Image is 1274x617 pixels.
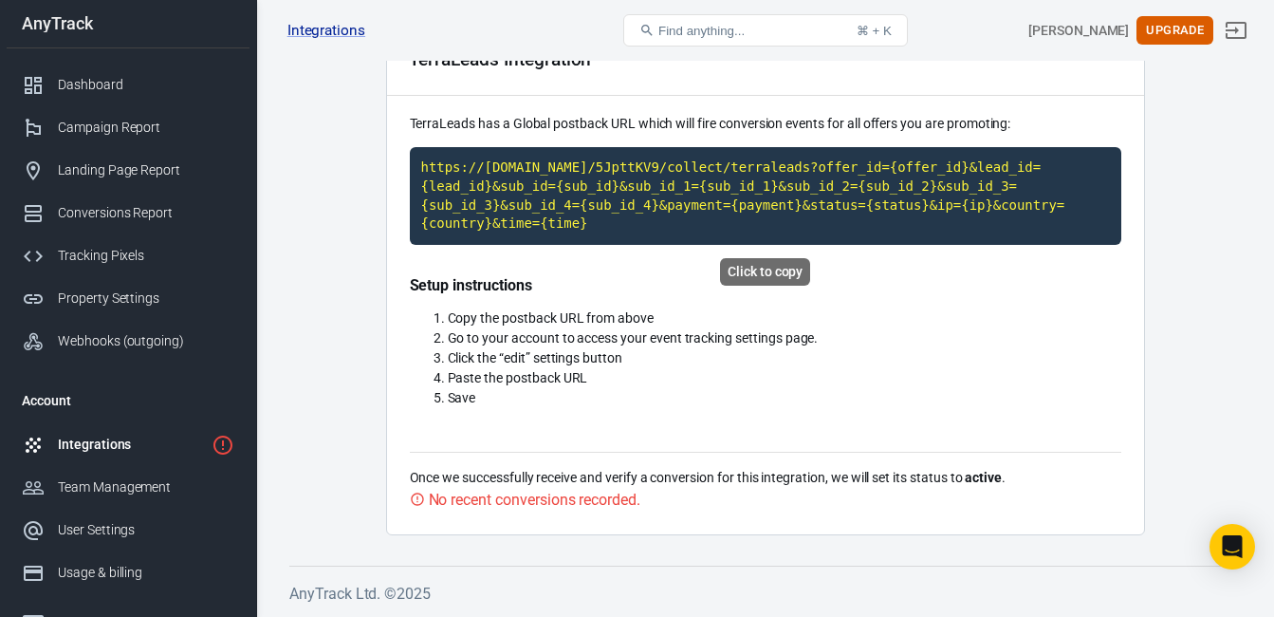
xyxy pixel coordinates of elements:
a: Sign out [1213,8,1259,53]
li: Paste the postback URL [448,368,1121,388]
li: Click the “edit” settings button [448,348,1121,368]
button: Upgrade [1136,16,1213,46]
a: Property Settings [7,277,249,320]
a: Dashboard [7,64,249,106]
li: Copy the postback URL from above [448,308,1121,328]
a: Tracking Pixels [7,234,249,277]
div: Click to copy [720,258,810,286]
div: ⌘ + K [857,24,892,38]
div: User Settings [58,520,234,540]
a: Integrations [7,423,249,466]
p: Once we successfully receive and verify a conversion for this integration, we will set its status... [410,468,1121,488]
p: TerraLeads has a Global postback URL which will fire conversion events for all offers you are pro... [410,114,1121,134]
li: Go to your account to access your event tracking settings page. [448,328,1121,348]
div: No recent conversions recorded. [429,488,640,512]
a: Integrations [287,21,365,41]
li: Account [7,378,249,423]
span: Find anything... [658,24,745,38]
a: User Settings [7,509,249,552]
a: Campaign Report [7,106,249,149]
button: Find anything...⌘ + K [623,14,908,47]
div: Campaign Report [58,118,234,138]
div: TerraLeads Integration [409,49,592,69]
div: Tracking Pixels [58,246,234,266]
li: Save [448,388,1121,408]
div: Dashboard [58,75,234,95]
div: Landing Page Report [58,160,234,180]
div: Conversions Report [58,203,234,223]
div: Property Settings [58,289,234,308]
a: Webhooks (outgoing) [7,320,249,363]
div: Integrations [58,435,204,455]
a: Team Management [7,466,249,509]
a: Landing Page Report [7,149,249,192]
code: Click to copy [410,147,1121,244]
svg: 1 networks not verified yet [212,434,234,457]
div: Open Intercom Messenger [1209,524,1255,570]
div: Usage & billing [58,563,234,583]
h6: AnyTrack Ltd. © 2025 [289,582,1241,606]
div: Webhooks (outgoing) [58,331,234,351]
h4: Setup instructions [410,275,1121,295]
a: Conversions Report [7,192,249,234]
div: Team Management [58,477,234,497]
a: Usage & billing [7,552,249,594]
strong: active [965,470,1002,485]
div: AnyTrack [7,15,249,32]
div: Account id: 5JpttKV9 [1028,21,1129,41]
